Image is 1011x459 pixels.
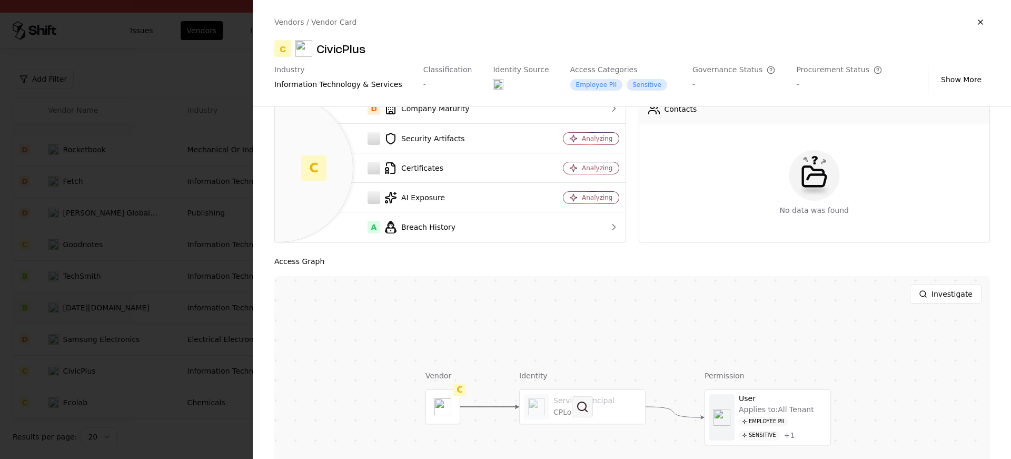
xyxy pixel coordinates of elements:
div: Industry [274,65,402,75]
div: Contacts [665,104,697,114]
div: Sensitive [627,79,667,91]
div: Analyzing [582,193,612,202]
div: Access Graph [274,255,990,268]
div: Analyzing [582,164,612,172]
div: information technology & services [274,79,402,90]
img: CivicPlus [295,40,312,57]
div: Certificates [283,162,528,174]
div: AI Exposure [283,191,528,204]
div: No data was found [780,205,849,216]
div: C [301,155,326,181]
img: entra.microsoft.com [493,79,503,90]
button: Show More [933,70,990,89]
div: Analyzing [582,134,612,143]
div: - [796,79,882,90]
div: Permission [705,370,831,381]
div: Employee PII [570,79,623,91]
div: - [692,79,776,90]
div: Identity Source [493,65,549,75]
div: Vendor [425,370,460,381]
div: Vendors / Vendor Card [274,17,356,27]
div: Governance Status [692,65,776,75]
div: C [274,40,291,57]
div: Sensitive [739,431,780,441]
div: Applies to: All Tenant [739,405,814,415]
div: C [453,384,466,396]
div: Employee PII [739,417,788,427]
div: CivicPlus [316,40,365,57]
div: User [739,394,826,404]
div: A [368,221,380,233]
div: Security Artifacts [283,132,528,145]
div: Access Categories [570,65,671,75]
div: Identity [519,370,646,381]
div: Classification [423,65,472,75]
div: + 1 [784,431,795,441]
button: +1 [784,431,795,441]
div: Procurement Status [796,65,882,75]
button: Investigate [910,285,982,304]
div: D [368,102,380,115]
div: Company Maturity [283,102,528,115]
div: - [423,79,472,90]
div: Breach History [283,221,528,233]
